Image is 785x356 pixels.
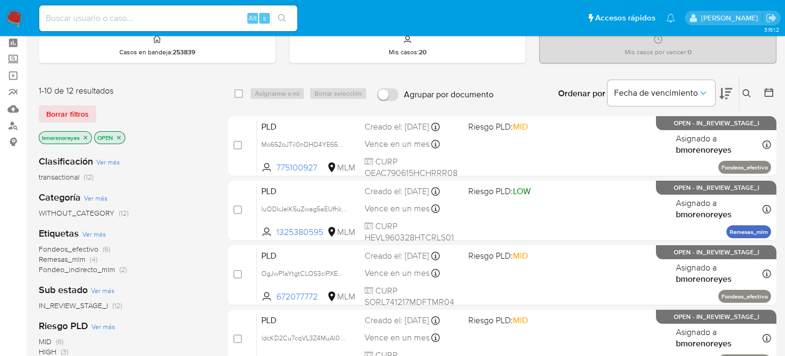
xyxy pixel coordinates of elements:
[766,12,777,24] a: Salir
[595,12,655,24] span: Accesos rápidos
[666,13,675,23] a: Notificaciones
[764,25,780,34] span: 3.161.2
[701,13,762,23] p: brenda.morenoreyes@mercadolibre.com.mx
[39,11,297,25] input: Buscar usuario o caso...
[263,13,266,23] span: s
[248,13,257,23] span: Alt
[271,11,293,26] button: search-icon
